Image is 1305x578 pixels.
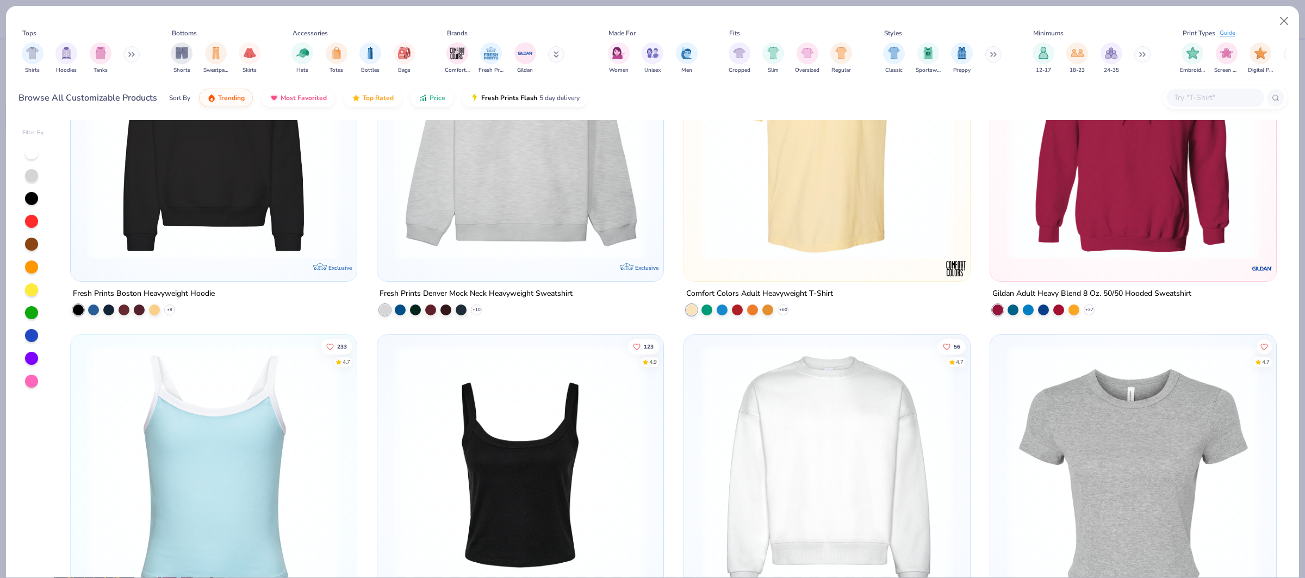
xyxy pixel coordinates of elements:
[795,42,819,74] button: filter button
[291,42,313,74] button: filter button
[239,42,260,74] button: filter button
[95,47,107,59] img: Tanks Image
[795,42,819,74] div: filter for Oversized
[762,42,784,74] div: filter for Slim
[517,66,533,74] span: Gildan
[608,42,630,74] button: filter button
[884,28,902,38] div: Styles
[22,42,43,74] button: filter button
[207,94,216,102] img: trending.gif
[239,42,260,74] div: filter for Skirts
[608,42,630,74] div: filter for Women
[647,47,659,59] img: Unisex Image
[478,66,504,74] span: Fresh Prints
[916,42,941,74] button: filter button
[1274,11,1295,32] button: Close
[25,66,40,74] span: Shirts
[22,28,36,38] div: Tops
[445,42,470,74] div: filter for Comfort Colors
[462,89,588,107] button: Fresh Prints Flash5 day delivery
[331,47,343,59] img: Totes Image
[951,42,973,74] div: filter for Preppy
[795,66,819,74] span: Oversized
[1248,66,1273,74] span: Digital Print
[627,339,659,354] button: Like
[430,94,445,102] span: Price
[954,344,960,349] span: 56
[830,42,852,74] button: filter button
[244,47,256,59] img: Skirts Image
[73,287,215,301] div: Fresh Prints Boston Heavyweight Hoodie
[830,42,852,74] div: filter for Regular
[218,94,245,102] span: Trending
[398,47,410,59] img: Bags Image
[343,358,350,366] div: 4.7
[394,42,415,74] button: filter button
[330,66,343,74] span: Totes
[449,45,465,61] img: Comfort Colors Image
[296,47,309,59] img: Hats Image
[346,6,610,259] img: d4a37e75-5f2b-4aef-9a6e-23330c63bbc0
[644,66,661,74] span: Unisex
[768,66,779,74] span: Slim
[1220,47,1233,59] img: Screen Print Image
[1085,307,1093,313] span: + 37
[888,47,900,59] img: Classic Image
[609,66,629,74] span: Women
[835,47,848,59] img: Regular Image
[729,42,750,74] button: filter button
[1033,42,1054,74] button: filter button
[956,47,968,59] img: Preppy Image
[176,47,188,59] img: Shorts Image
[608,28,636,38] div: Made For
[262,89,335,107] button: Most Favorited
[445,42,470,74] button: filter button
[445,66,470,74] span: Comfort Colors
[649,358,657,366] div: 4.9
[447,28,468,38] div: Brands
[1070,66,1085,74] span: 18-23
[1257,339,1272,354] button: Like
[296,66,308,74] span: Hats
[359,42,381,74] div: filter for Bottles
[951,42,973,74] button: filter button
[1263,358,1270,366] div: 4.7
[388,6,652,259] img: f5d85501-0dbb-4ee4-b115-c08fa3845d83
[762,42,784,74] button: filter button
[644,344,654,349] span: 123
[60,47,72,59] img: Hoodies Image
[478,42,504,74] div: filter for Fresh Prints
[344,89,402,107] button: Top Rated
[959,6,1223,259] img: e55d29c3-c55d-459c-bfd9-9b1c499ab3c6
[352,94,361,102] img: TopRated.gif
[18,91,157,104] div: Browse All Customizable Products
[514,42,536,74] button: filter button
[199,89,253,107] button: Trending
[167,307,172,313] span: + 9
[90,42,111,74] div: filter for Tanks
[1104,66,1119,74] span: 24-35
[635,264,658,271] span: Exclusive
[172,28,197,38] div: Bottoms
[364,47,376,59] img: Bottles Image
[1105,47,1117,59] img: 24-35 Image
[681,47,693,59] img: Men Image
[203,66,228,74] span: Sweatpants
[695,6,959,259] img: 029b8af0-80e6-406f-9fdc-fdf898547912
[1248,42,1273,74] button: filter button
[517,45,533,61] img: Gildan Image
[243,66,257,74] span: Skirts
[361,66,380,74] span: Bottles
[1036,66,1051,74] span: 12-17
[171,42,192,74] div: filter for Shorts
[1101,42,1122,74] button: filter button
[270,94,278,102] img: most_fav.gif
[1183,28,1215,38] div: Print Types
[956,358,964,366] div: 4.7
[328,264,352,271] span: Exclusive
[293,28,328,38] div: Accessories
[1220,29,1235,38] div: Guide
[483,45,499,61] img: Fresh Prints Image
[916,66,941,74] span: Sportswear
[94,66,108,74] span: Tanks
